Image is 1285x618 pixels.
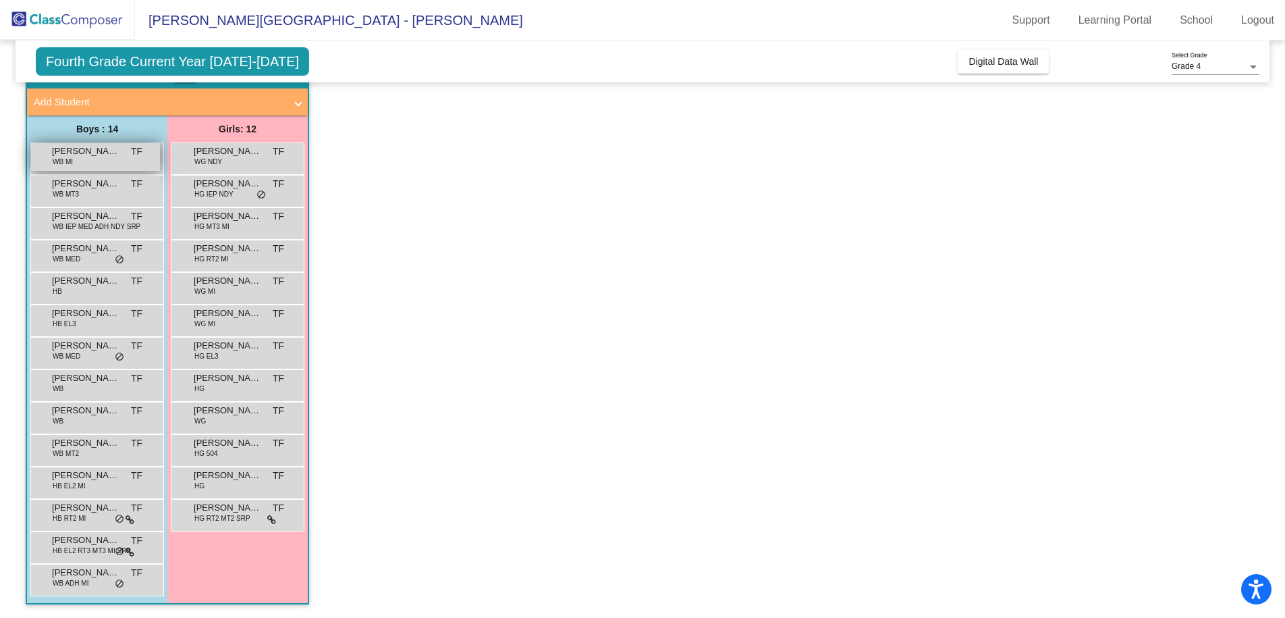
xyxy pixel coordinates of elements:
span: do_not_disturb_alt [115,546,124,557]
span: TF [131,469,142,483]
span: [PERSON_NAME] [194,177,261,190]
span: TF [273,436,284,450]
span: WB [53,416,63,426]
span: TF [273,307,284,321]
span: WB MT3 [53,189,79,199]
span: [PERSON_NAME] [PERSON_NAME] [PERSON_NAME] [194,209,261,223]
span: TF [131,566,142,580]
span: TF [131,404,142,418]
span: HG MT3 MI [194,222,229,232]
span: HG RT2 MT2 SRP [194,513,250,523]
span: HG RT2 MI [194,254,228,264]
a: Support [1002,9,1061,31]
span: [PERSON_NAME] [52,177,119,190]
span: TF [273,371,284,386]
span: WG [194,416,206,426]
span: WB ADH MI [53,578,88,588]
span: WG MI [194,286,215,297]
span: [PERSON_NAME][GEOGRAPHIC_DATA] - [PERSON_NAME] [135,9,523,31]
span: TF [273,177,284,191]
span: TF [273,339,284,353]
span: [PERSON_NAME] [194,145,261,158]
span: [PERSON_NAME] [194,339,261,353]
span: HG 504 [194,448,217,459]
span: do_not_disturb_alt [256,190,266,201]
span: WG NDY [194,157,222,167]
span: HB EL3 [53,319,76,329]
span: Grade 4 [1172,61,1201,71]
mat-panel-title: Add Student [34,95,285,110]
span: [PERSON_NAME] Junior [PERSON_NAME] [52,534,119,547]
span: [PERSON_NAME] [194,469,261,482]
span: WB IEP MED ADH NDY SRP [53,222,140,232]
span: TF [273,469,284,483]
span: HB RT2 MI [53,513,86,523]
span: [PERSON_NAME] [194,307,261,320]
a: School [1169,9,1224,31]
span: TF [273,501,284,515]
span: TF [131,274,142,288]
span: TF [273,404,284,418]
span: TF [131,209,142,224]
span: do_not_disturb_alt [115,255,124,265]
span: [PERSON_NAME] [52,274,119,288]
span: WB MI [53,157,73,167]
a: Logout [1230,9,1285,31]
span: [PERSON_NAME] [PERSON_NAME] [52,307,119,320]
span: [PERSON_NAME] [PERSON_NAME] [52,209,119,223]
span: [PERSON_NAME] [PERSON_NAME] [52,339,119,353]
span: WB [53,384,63,394]
span: WG MI [194,319,215,329]
span: [PERSON_NAME] [PERSON_NAME] [194,371,261,385]
button: Digital Data Wall [958,49,1049,74]
span: TF [131,501,142,515]
span: [PERSON_NAME] [52,404,119,417]
span: [PERSON_NAME] [194,242,261,255]
span: [PERSON_NAME] [194,274,261,288]
span: TF [131,534,142,548]
span: TF [131,339,142,353]
span: [PERSON_NAME] [52,501,119,515]
span: WB MED [53,254,80,264]
span: TF [273,145,284,159]
span: TF [131,307,142,321]
a: Learning Portal [1068,9,1163,31]
span: [PERSON_NAME] [PERSON_NAME] [194,501,261,515]
span: WB MT2 [53,448,79,459]
span: [PERSON_NAME] [PERSON_NAME] [194,404,261,417]
span: [PERSON_NAME] [PERSON_NAME] [52,469,119,482]
span: TF [273,242,284,256]
button: Print Students Details [173,62,197,82]
span: Fourth Grade Current Year [DATE]-[DATE] [36,47,309,76]
div: Boys : 14 [27,115,167,143]
span: HB [53,286,62,297]
div: Girls: 12 [167,115,308,143]
span: WB MED [53,351,80,361]
span: TF [131,371,142,386]
span: do_not_disturb_alt [115,579,124,590]
span: [PERSON_NAME] [194,436,261,450]
span: do_not_disturb_alt [115,352,124,363]
span: TF [131,242,142,256]
span: HB EL2 MI [53,481,85,491]
span: TF [131,177,142,191]
span: HB EL2 RT3 MT3 MI SRP [53,546,131,556]
span: TF [273,274,284,288]
span: HG [194,384,204,394]
span: TF [273,209,284,224]
span: HG EL3 [194,351,219,361]
span: [PERSON_NAME] [52,371,119,385]
span: HG IEP NDY [194,189,234,199]
span: [PERSON_NAME] [52,566,119,580]
span: [PERSON_NAME] [PERSON_NAME] [52,242,119,255]
mat-expansion-panel-header: Add Student [27,88,308,115]
span: Digital Data Wall [968,56,1038,67]
span: [PERSON_NAME] [52,145,119,158]
span: HG [194,481,204,491]
span: TF [131,436,142,450]
span: [PERSON_NAME] [52,436,119,450]
span: do_not_disturb_alt [115,514,124,525]
span: TF [131,145,142,159]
